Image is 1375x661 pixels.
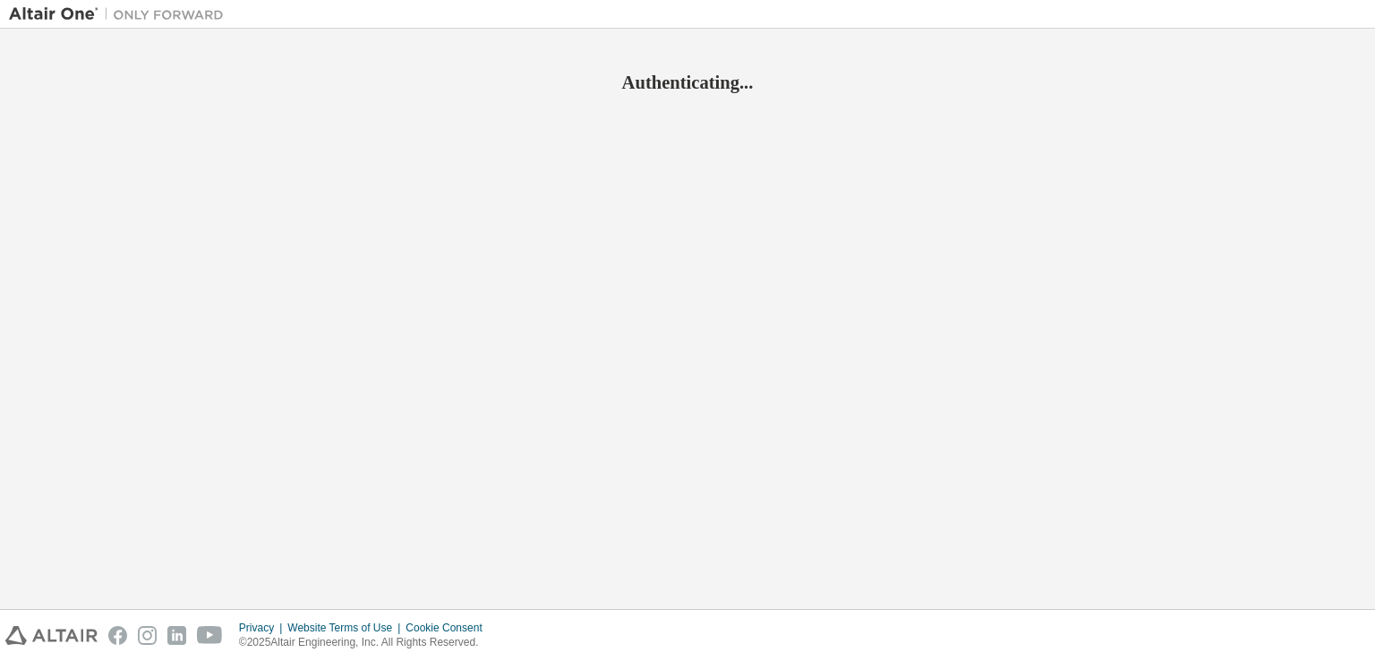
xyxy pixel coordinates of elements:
[9,5,233,23] img: Altair One
[167,626,186,645] img: linkedin.svg
[287,621,406,635] div: Website Terms of Use
[239,621,287,635] div: Privacy
[108,626,127,645] img: facebook.svg
[138,626,157,645] img: instagram.svg
[239,635,493,650] p: © 2025 Altair Engineering, Inc. All Rights Reserved.
[5,626,98,645] img: altair_logo.svg
[9,71,1366,94] h2: Authenticating...
[406,621,492,635] div: Cookie Consent
[197,626,223,645] img: youtube.svg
